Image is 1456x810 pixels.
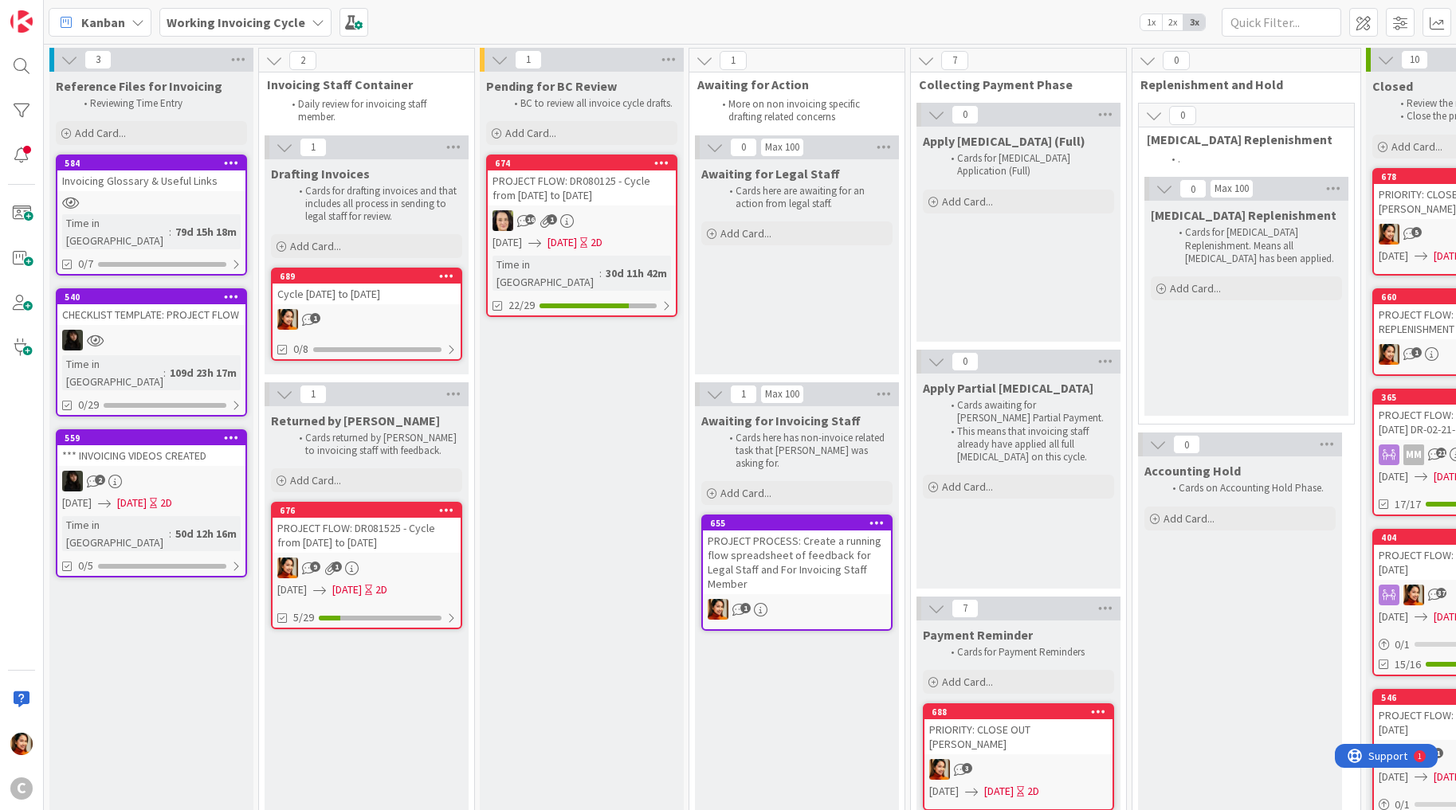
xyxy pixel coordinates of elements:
[952,105,979,124] span: 0
[277,309,298,330] img: PM
[923,380,1093,396] span: Apply Partial Retainer
[57,290,245,304] div: 540
[1403,444,1424,465] div: MM
[1163,153,1336,166] li: .
[57,304,245,325] div: CHECKLIST TEMPLATE: PROJECT FLOW
[929,759,950,780] img: PM
[599,264,602,282] span: :
[290,473,341,487] span: Add Card...
[942,479,993,494] span: Add Card...
[493,256,599,291] div: Time in [GEOGRAPHIC_DATA]
[505,126,556,140] span: Add Card...
[713,98,886,124] li: More on non invoicing specific drafting related concerns
[271,166,370,182] span: Drafting Invoices
[75,97,245,110] li: Reviewing Time Entry
[78,397,99,413] span: 0/29
[1147,131,1334,147] span: Retainer Replenishment
[283,98,456,124] li: Daily review for invoicing staff member.
[1179,179,1207,198] span: 0
[1379,769,1408,785] span: [DATE]
[1162,14,1183,30] span: 2x
[493,234,522,251] span: [DATE]
[720,432,890,471] li: Cards here has non-invoice related task that [PERSON_NAME] was asking for.
[78,558,93,574] span: 0/5
[65,292,245,303] div: 540
[267,76,454,92] span: Invoicing Staff Container
[1163,51,1190,70] span: 0
[703,516,891,594] div: 655PROJECT PROCESS: Create a running flow spreadsheet of feedback for Legal Staff and For Invoici...
[56,288,247,417] a: 540CHECKLIST TEMPLATE: PROJECT FLOWESTime in [GEOGRAPHIC_DATA]:109d 23h 17m0/29
[488,156,676,170] div: 674
[488,170,676,205] div: PROJECT FLOW: DR080125 - Cycle from [DATE] to [DATE]
[273,518,461,553] div: PROJECT FLOW: DR081525 - Cycle from [DATE] to [DATE]
[1140,14,1162,30] span: 1x
[62,355,163,390] div: Time in [GEOGRAPHIC_DATA]
[57,471,245,491] div: ES
[300,385,327,404] span: 1
[310,562,320,572] span: 9
[942,399,1112,425] li: Cards awaiting for [PERSON_NAME] Partial Payment.
[1215,185,1249,193] div: Max 100
[277,558,298,578] img: PM
[1183,14,1205,30] span: 3x
[765,143,799,151] div: Max 100
[62,516,169,551] div: Time in [GEOGRAPHIC_DATA]
[1395,496,1421,513] span: 17/17
[942,646,1112,659] li: Cards for Payment Reminders
[493,210,513,231] img: BL
[95,475,105,485] span: 2
[701,413,861,428] span: Awaiting for Invoicing Staff
[310,313,320,323] span: 1
[488,156,676,205] div: 674PROJECT FLOW: DR080125 - Cycle from [DATE] to [DATE]
[701,166,840,182] span: Awaiting for Legal Staff
[1391,139,1442,154] span: Add Card...
[57,156,245,170] div: 584
[1395,656,1421,673] span: 15/16
[33,2,73,22] span: Support
[160,495,172,511] div: 2D
[117,495,147,511] span: [DATE]
[290,185,460,224] li: Cards for drafting invoices and that includes all process in sending to legal staff for review.
[62,214,169,249] div: Time in [GEOGRAPHIC_DATA]
[962,763,972,773] span: 3
[171,525,241,542] div: 50d 12h 16m
[932,706,1113,718] div: 688
[1411,347,1422,358] span: 1
[57,431,245,445] div: 559
[924,719,1113,754] div: PRIORITY: CLOSE OUT [PERSON_NAME]
[163,364,166,382] span: :
[941,51,968,70] span: 7
[1379,608,1408,625] span: [DATE]
[1164,482,1333,495] li: Cards on Accounting Hold Phase.
[952,599,979,618] span: 7
[57,170,245,191] div: Invoicing Glossary & Useful Links
[57,330,245,350] div: ES
[720,226,771,241] span: Add Card...
[591,234,602,251] div: 2D
[708,599,728,620] img: PM
[56,429,247,577] a: 559*** INVOICING VIDEOS CREATEDES[DATE][DATE]2DTime in [GEOGRAPHIC_DATA]:50d 12h 16m0/5
[942,425,1112,464] li: This means that invoicing staff already have applied all full [MEDICAL_DATA] on this cycle.
[488,210,676,231] div: BL
[508,297,535,314] span: 22/29
[952,352,979,371] span: 0
[57,445,245,466] div: *** INVOICING VIDEOS CREATED
[62,471,83,491] img: ES
[280,505,461,516] div: 676
[273,558,461,578] div: PM
[169,525,171,542] span: :
[720,185,890,211] li: Cards here are awaiting for an action from legal staff.
[277,581,307,598] span: [DATE]
[1379,344,1399,365] img: PM
[1151,207,1336,223] span: Retainer Replenishment
[332,562,342,572] span: 1
[697,76,885,92] span: Awaiting for Action
[293,341,308,358] span: 0/8
[923,133,1085,149] span: Apply Retainer (Full)
[720,51,747,70] span: 1
[710,518,891,529] div: 655
[703,516,891,530] div: 655
[1372,78,1413,94] span: Closed
[271,413,440,428] span: Returned by Breanna
[924,705,1113,719] div: 688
